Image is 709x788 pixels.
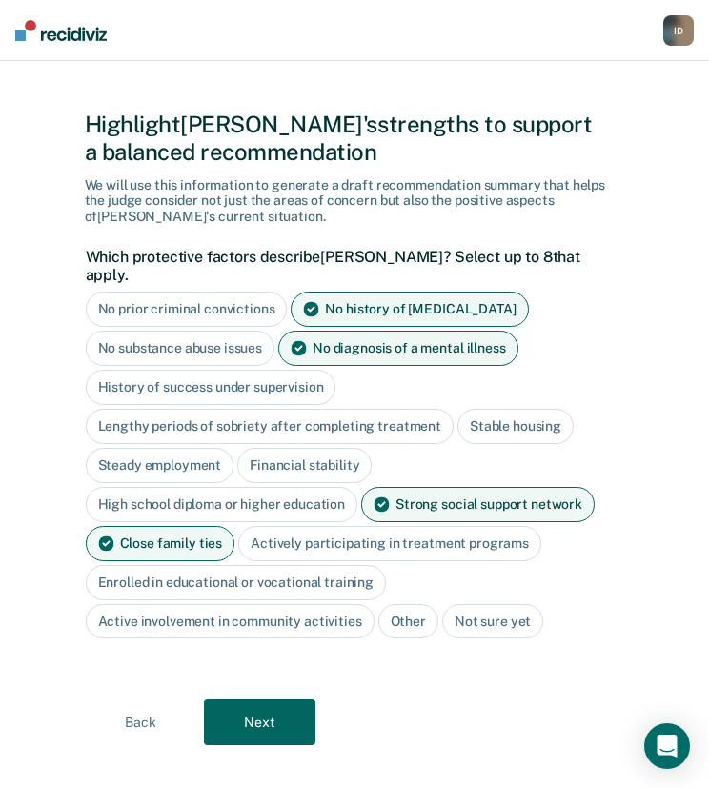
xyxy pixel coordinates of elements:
[15,20,107,41] img: Recidiviz
[86,370,336,405] div: History of success under supervision
[86,331,275,366] div: No substance abuse issues
[86,487,358,522] div: High school diploma or higher education
[86,409,454,444] div: Lengthy periods of sobriety after completing treatment
[291,292,528,327] div: No history of [MEDICAL_DATA]
[86,526,235,561] div: Close family ties
[85,177,625,225] div: We will use this information to generate a draft recommendation summary that helps the judge cons...
[238,526,541,561] div: Actively participating in treatment programs
[378,604,438,639] div: Other
[86,292,288,327] div: No prior criminal convictions
[86,448,234,483] div: Steady employment
[86,565,387,600] div: Enrolled in educational or vocational training
[278,331,518,366] div: No diagnosis of a mental illness
[442,604,543,639] div: Not sure yet
[237,448,372,483] div: Financial stability
[86,248,615,284] label: Which protective factors describe [PERSON_NAME] ? Select up to 8 that apply.
[361,487,595,522] div: Strong social support network
[663,15,694,46] div: I D
[644,723,690,769] div: Open Intercom Messenger
[86,604,375,639] div: Active involvement in community activities
[85,111,625,166] div: Highlight [PERSON_NAME]'s strengths to support a balanced recommendation
[457,409,574,444] div: Stable housing
[663,15,694,46] button: ID
[85,699,196,745] button: Back
[204,699,315,745] button: Next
